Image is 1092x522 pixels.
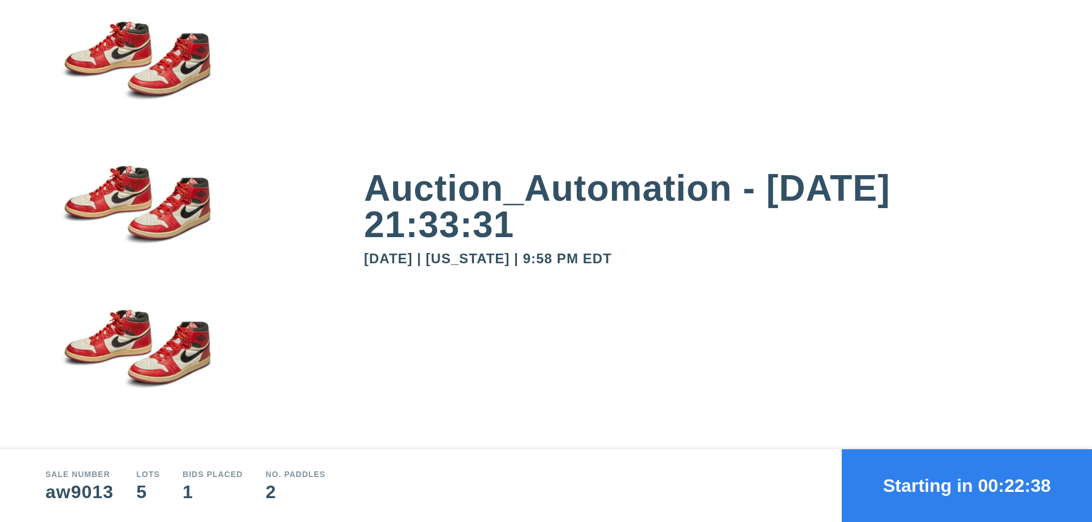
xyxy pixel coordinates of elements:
div: Bids Placed [183,470,243,478]
div: 5 [136,483,160,501]
img: small [45,144,227,289]
div: 2 [266,483,326,501]
button: Starting in 00:22:38 [842,449,1092,522]
div: 1 [183,483,243,501]
div: Lots [136,470,160,478]
img: small [45,288,227,433]
div: Auction_Automation - [DATE] 21:33:31 [364,170,1046,243]
div: [DATE] | [US_STATE] | 9:58 PM EDT [364,252,1046,266]
div: Sale number [45,470,114,478]
div: No. Paddles [266,470,326,478]
div: aw9013 [45,483,114,501]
